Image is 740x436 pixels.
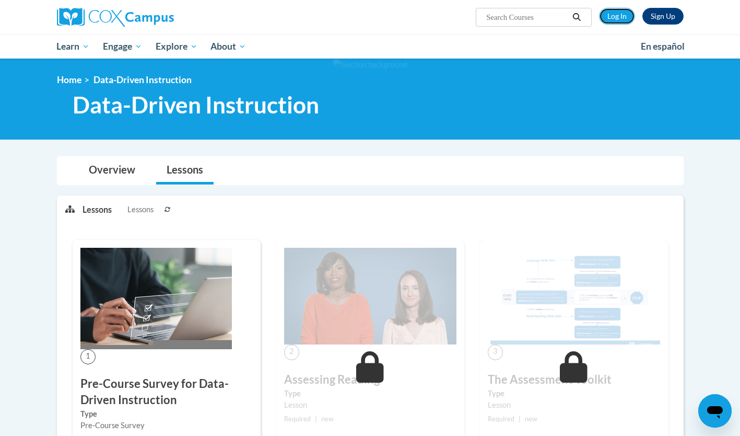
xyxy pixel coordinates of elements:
span: Required [488,415,514,423]
span: new [321,415,334,423]
a: About [204,35,253,59]
img: Section background [333,59,407,71]
span: 3 [488,345,503,360]
div: Pre-Course Survey [80,420,253,431]
span: Data-Driven Instruction [73,91,319,119]
span: Data-Driven Instruction [93,74,192,85]
a: Cox Campus [57,8,255,27]
div: Lesson [284,399,456,411]
span: Required [284,415,311,423]
img: Cox Campus [57,8,174,27]
a: Lessons [156,157,214,185]
label: Type [488,388,660,399]
img: Course Image [488,248,660,345]
a: Log In [599,8,635,25]
span: En español [641,41,685,52]
h3: Assessing Reading [284,372,456,388]
input: Search Courses [485,11,569,24]
button: Search [569,11,584,24]
span: Explore [156,40,197,53]
span: Learn [56,40,89,53]
p: Lessons [83,204,112,215]
a: En español [634,36,691,58]
a: Overview [78,157,146,185]
label: Type [80,408,253,420]
a: Explore [149,35,204,59]
span: 2 [284,345,299,360]
span: new [525,415,537,423]
span: | [519,415,521,423]
div: Main menu [41,35,699,59]
img: Course Image [284,248,456,345]
h3: The Assessment Toolkit [488,372,660,388]
span: | [315,415,317,423]
label: Type [284,388,456,399]
span: Engage [103,40,142,53]
div: Lesson [488,399,660,411]
a: Register [642,8,684,25]
a: Home [57,74,81,85]
span: Lessons [127,204,154,215]
img: Course Image [80,248,232,349]
iframe: Button to launch messaging window [698,394,732,428]
span: 1 [80,349,96,364]
span: About [210,40,246,53]
a: Engage [96,35,149,59]
h3: Pre-Course Survey for Data-Driven Instruction [80,376,253,408]
a: Learn [50,35,97,59]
